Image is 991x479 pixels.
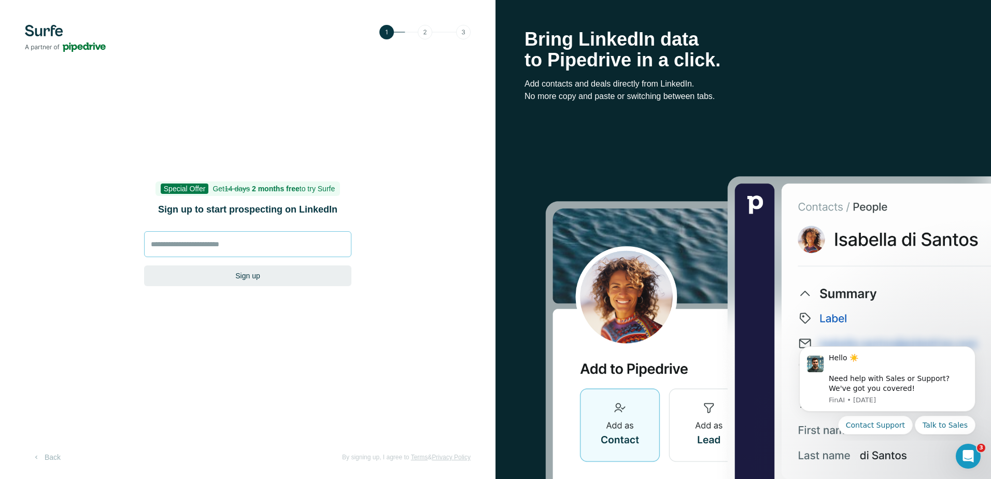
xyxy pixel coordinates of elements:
[432,454,471,461] a: Privacy Policy
[784,337,991,441] iframe: Intercom notifications message
[213,185,335,193] span: Get to try Surfe
[25,25,106,52] img: Surfe's logo
[545,175,991,479] img: Surfe Stock Photo - Selling good vibes
[379,25,471,39] img: Step 1
[252,185,300,193] b: 2 months free
[525,90,962,103] p: No more copy and paste or switching between tabs.
[525,29,962,71] h1: Bring LinkedIn data to Pipedrive in a click.
[525,78,962,90] p: Add contacts and deals directly from LinkedIn.
[956,444,981,469] iframe: Intercom live chat
[411,454,428,461] a: Terms
[342,454,409,461] span: By signing up, I agree to
[144,202,351,217] h1: Sign up to start prospecting on LinkedIn
[144,265,351,286] button: Sign up
[161,184,209,194] span: Special Offer
[428,454,432,461] span: &
[25,448,68,467] button: Back
[977,444,985,452] span: 3
[224,185,250,193] s: 14 days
